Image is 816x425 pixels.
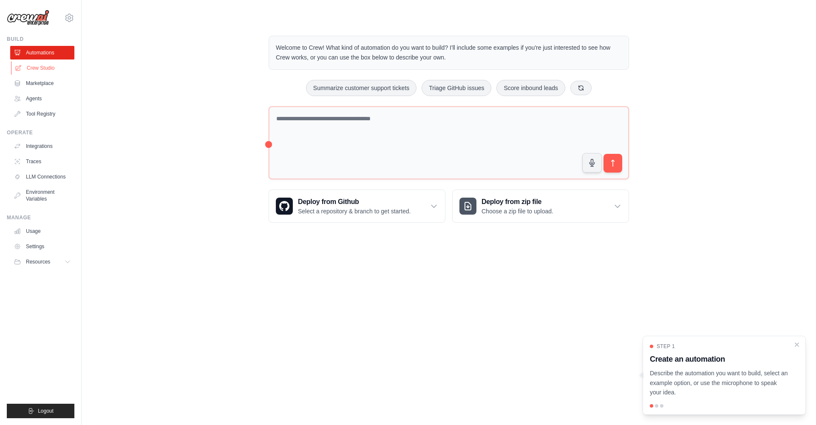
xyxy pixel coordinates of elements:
button: Score inbound leads [496,80,565,96]
h3: Deploy from zip file [482,197,553,207]
a: Crew Studio [11,61,75,75]
p: Welcome to Crew! What kind of automation do you want to build? I'll include some examples if you'... [276,43,622,62]
a: Usage [10,224,74,238]
a: Integrations [10,139,74,153]
h3: Deploy from Github [298,197,411,207]
span: Logout [38,408,54,414]
a: Tool Registry [10,107,74,121]
a: Automations [10,46,74,59]
button: Triage GitHub issues [422,80,491,96]
div: Operate [7,129,74,136]
p: Choose a zip file to upload. [482,207,553,215]
a: Environment Variables [10,185,74,206]
span: Step 1 [657,343,675,350]
button: Close walkthrough [793,341,800,348]
a: Agents [10,92,74,105]
button: Summarize customer support tickets [306,80,416,96]
p: Select a repository & branch to get started. [298,207,411,215]
a: Traces [10,155,74,168]
iframe: Chat Widget [773,384,816,425]
a: Marketplace [10,76,74,90]
button: Resources [10,255,74,269]
span: Resources [26,258,50,265]
h3: Create an automation [650,353,788,365]
div: Build [7,36,74,42]
a: LLM Connections [10,170,74,184]
button: Logout [7,404,74,418]
a: Settings [10,240,74,253]
img: Logo [7,10,49,26]
div: Manage [7,214,74,221]
p: Describe the automation you want to build, select an example option, or use the microphone to spe... [650,368,788,397]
